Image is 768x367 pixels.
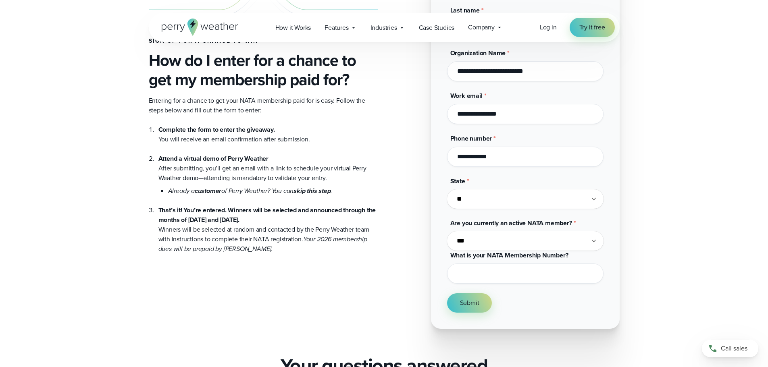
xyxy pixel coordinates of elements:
em: Your 2026 membership dues will be prepaid by [PERSON_NAME]. [158,234,367,253]
strong: skip this step [293,186,331,195]
span: Submit [460,298,479,308]
h4: Sign up for a chance to win [149,38,378,44]
span: Case Studies [419,23,455,33]
span: Industries [370,23,397,33]
span: Phone number [450,134,492,143]
span: How it Works [275,23,311,33]
span: Work email [450,91,483,100]
p: Entering for a chance to get your NATA membership paid for is easy. Follow the steps below and fi... [149,96,378,115]
span: Call sales [721,344,747,353]
span: State [450,176,465,186]
span: Are you currently an active NATA member? [450,218,572,228]
a: Call sales [702,340,758,357]
span: Last name [450,6,480,15]
li: Winners will be selected at random and contacted by the Perry Weather team with instructions to c... [158,196,378,254]
strong: Attend a virtual demo of Perry Weather [158,154,268,163]
span: Organization Name [450,48,506,58]
a: How it Works [268,19,318,36]
h3: How do I enter for a chance to get my membership paid for? [149,51,378,89]
span: Try it free [579,23,605,32]
a: Case Studies [412,19,462,36]
span: Company [468,23,495,32]
span: What is your NATA Membership Number? [450,251,568,260]
strong: That’s it! You’re entered. Winners will be selected and announced through the months of [DATE] an... [158,205,376,224]
strong: Complete the form to enter the giveaway. [158,125,275,134]
a: Log in [540,23,557,32]
a: Try it free [570,18,615,37]
li: You will receive an email confirmation after submission. [158,125,378,144]
span: Features [325,23,348,33]
em: Already a of Perry Weather? You can . [168,186,333,195]
strong: customer [195,186,221,195]
button: Submit [447,293,492,313]
li: After submitting, you’ll get an email with a link to schedule your virtual Perry Weather demo—att... [158,144,378,196]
